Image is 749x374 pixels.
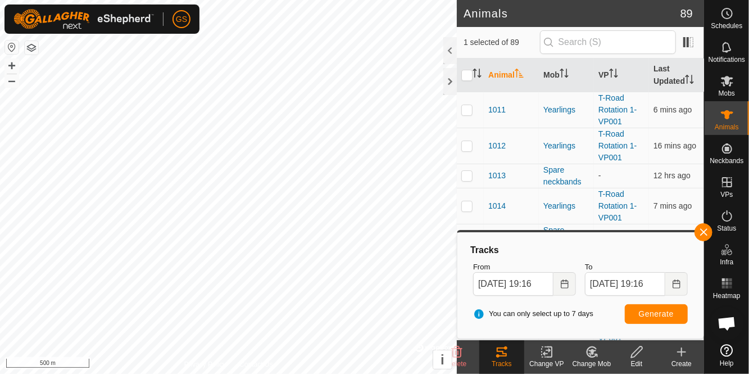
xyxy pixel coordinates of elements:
[484,58,539,92] th: Animal
[539,58,594,92] th: Mob
[713,292,741,299] span: Heatmap
[543,224,589,248] div: Spare neckbands
[441,352,444,367] span: i
[5,59,19,73] button: +
[653,171,691,180] span: 22 Sept 2025, 6:57 am
[585,262,688,273] label: To
[543,104,589,116] div: Yearlings
[711,22,742,29] span: Schedules
[685,76,694,85] p-sorticon: Activate to sort
[479,359,524,369] div: Tracks
[653,141,696,150] span: 22 Sept 2025, 6:59 pm
[5,74,19,87] button: –
[473,262,576,273] label: From
[705,340,749,371] a: Help
[594,58,649,92] th: VP
[719,90,735,97] span: Mobs
[710,157,743,164] span: Neckbands
[473,70,482,79] p-sorticon: Activate to sort
[184,359,226,370] a: Privacy Policy
[469,244,692,257] div: Tracks
[665,272,688,296] button: Choose Date
[5,40,19,54] button: Reset Map
[433,350,452,369] button: i
[515,70,524,79] p-sorticon: Activate to sort
[473,308,593,319] span: You can only select up to 7 days
[543,200,589,212] div: Yearlings
[488,170,506,182] span: 1013
[720,259,733,265] span: Infra
[543,140,589,152] div: Yearlings
[653,105,692,114] span: 22 Sept 2025, 7:09 pm
[598,190,637,222] a: T-Road Rotation 1-VP001
[524,359,569,369] div: Change VP
[560,70,569,79] p-sorticon: Activate to sort
[553,272,576,296] button: Choose Date
[464,7,680,20] h2: Animals
[680,5,693,22] span: 89
[598,93,637,126] a: T-Road Rotation 1-VP001
[625,304,688,324] button: Generate
[25,41,38,55] button: Map Layers
[540,30,676,54] input: Search (S)
[239,359,273,370] a: Contact Us
[715,124,739,130] span: Animals
[709,56,745,63] span: Notifications
[717,225,736,232] span: Status
[488,140,506,152] span: 1012
[710,307,744,340] div: Open chat
[609,70,618,79] p-sorticon: Activate to sort
[176,13,187,25] span: GS
[464,37,539,48] span: 1 selected of 89
[13,9,154,29] img: Gallagher Logo
[653,201,692,210] span: 22 Sept 2025, 7:08 pm
[659,359,704,369] div: Create
[720,191,733,198] span: VPs
[720,360,734,367] span: Help
[649,58,704,92] th: Last Updated
[543,164,589,188] div: Spare neckbands
[598,129,637,162] a: T-Road Rotation 1-VP001
[569,359,614,369] div: Change Mob
[639,309,674,318] span: Generate
[488,200,506,212] span: 1014
[614,359,659,369] div: Edit
[488,104,506,116] span: 1011
[598,171,601,180] app-display-virtual-paddock-transition: -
